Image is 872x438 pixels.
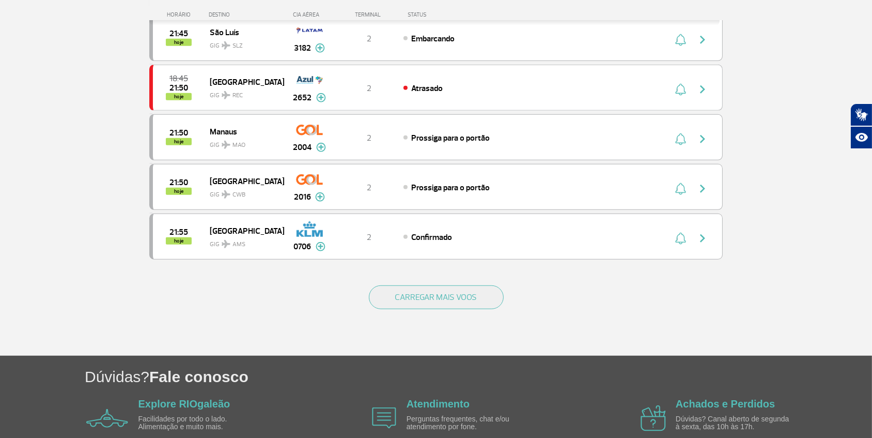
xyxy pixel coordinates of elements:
[169,229,188,236] span: 2025-09-25 21:55:00
[210,125,276,138] span: Manaus
[294,42,311,54] span: 3182
[166,138,192,145] span: hoje
[169,30,188,37] span: 2025-09-25 21:45:00
[232,190,245,200] span: CWB
[367,133,371,143] span: 2
[367,183,371,193] span: 2
[222,91,230,99] img: destiny_airplane.svg
[850,103,872,149] div: Plugin de acessibilidade da Hand Talk.
[138,415,257,431] p: Facilidades por todo o lado. Alimentação e muito mais.
[232,240,245,249] span: AMS
[166,188,192,195] span: hoje
[850,126,872,149] button: Abrir recursos assistivos.
[696,232,709,245] img: seta-direita-painel-voo.svg
[335,11,402,18] div: TERMINAL
[210,25,276,39] span: São Luís
[169,179,188,186] span: 2025-09-25 21:50:00
[210,135,276,150] span: GIG
[149,368,248,385] span: Fale conosco
[232,141,245,150] span: MAO
[222,141,230,149] img: destiny_airplane.svg
[209,11,284,18] div: DESTINO
[232,91,243,100] span: REC
[369,285,504,309] button: CARREGAR MAIS VOOS
[210,234,276,249] span: GIG
[210,174,276,188] span: [GEOGRAPHIC_DATA]
[293,92,312,104] span: 2652
[152,11,209,18] div: HORÁRIO
[169,84,188,92] span: 2025-09-25 21:50:00
[411,232,452,243] span: Confirmado
[315,192,325,202] img: mais-info-painel-voo.svg
[407,398,470,410] a: Atendimento
[316,143,326,152] img: mais-info-painel-voo.svg
[210,75,276,88] span: [GEOGRAPHIC_DATA]
[169,75,188,82] span: 2025-09-25 18:45:00
[210,224,276,237] span: [GEOGRAPHIC_DATA]
[294,240,312,253] span: 0706
[411,34,455,44] span: Embarcando
[86,409,128,428] img: airplane icon
[222,240,230,248] img: destiny_airplane.svg
[85,366,872,387] h1: Dúvidas?
[676,398,775,410] a: Achados e Perdidos
[696,183,709,195] img: seta-direita-painel-voo.svg
[411,183,490,193] span: Prossiga para o portão
[222,41,230,50] img: destiny_airplane.svg
[676,415,795,431] p: Dúvidas? Canal aberto de segunda à sexta, das 10h às 17h.
[367,232,371,243] span: 2
[407,415,525,431] p: Perguntas frequentes, chat e/ou atendimento por fone.
[411,133,490,143] span: Prossiga para o portão
[675,133,686,145] img: sino-painel-voo.svg
[372,407,396,429] img: airplane icon
[696,34,709,46] img: seta-direita-painel-voo.svg
[138,398,230,410] a: Explore RIOgaleão
[166,237,192,245] span: hoje
[850,103,872,126] button: Abrir tradutor de língua de sinais.
[316,93,326,102] img: mais-info-painel-voo.svg
[210,185,276,200] span: GIG
[675,83,686,96] img: sino-painel-voo.svg
[232,41,243,51] span: SLZ
[696,83,709,96] img: seta-direita-painel-voo.svg
[675,183,686,195] img: sino-painel-voo.svg
[166,39,192,46] span: hoje
[166,93,192,100] span: hoje
[316,242,325,251] img: mais-info-painel-voo.svg
[402,11,487,18] div: STATUS
[411,83,443,94] span: Atrasado
[284,11,335,18] div: CIA AÉREA
[675,232,686,245] img: sino-painel-voo.svg
[641,405,666,431] img: airplane icon
[293,141,312,154] span: 2004
[222,190,230,199] img: destiny_airplane.svg
[210,36,276,51] span: GIG
[210,85,276,100] span: GIG
[675,34,686,46] img: sino-painel-voo.svg
[367,83,371,94] span: 2
[315,43,325,53] img: mais-info-painel-voo.svg
[367,34,371,44] span: 2
[294,191,311,203] span: 2016
[696,133,709,145] img: seta-direita-painel-voo.svg
[169,129,188,137] span: 2025-09-25 21:50:00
